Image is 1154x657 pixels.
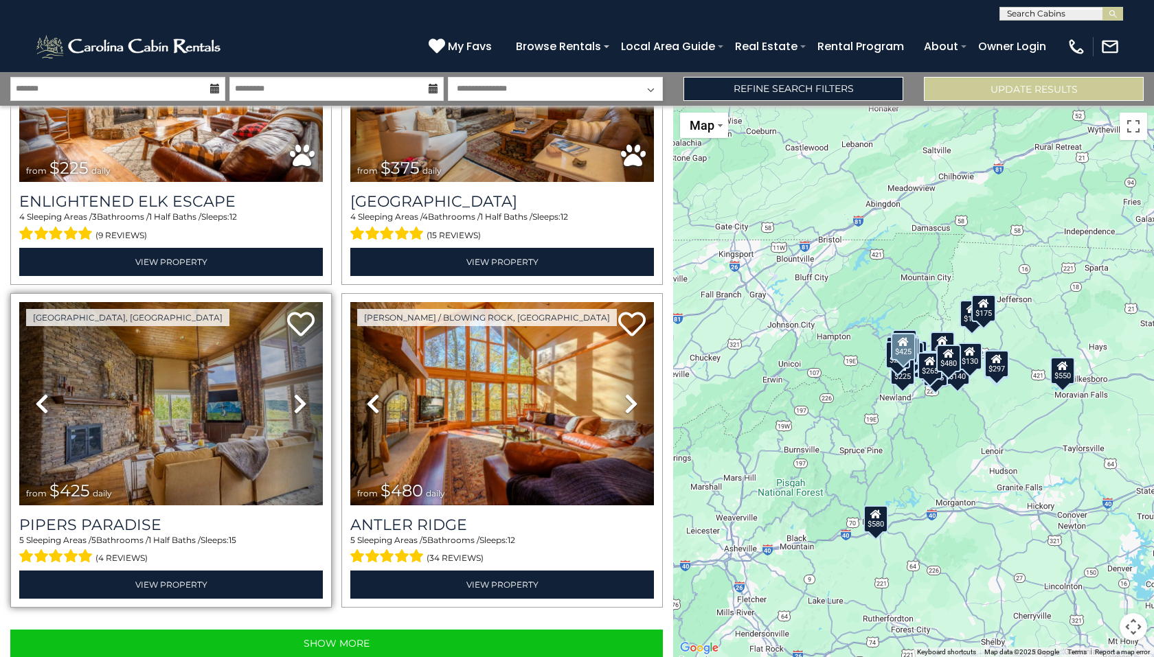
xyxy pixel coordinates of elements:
a: Open this area in Google Maps (opens a new window) [677,639,722,657]
div: $425 [891,332,916,360]
button: Keyboard shortcuts [917,647,976,657]
div: $125 [892,329,917,356]
span: $225 [49,158,89,178]
span: $480 [381,481,423,500]
img: phone-regular-white.png [1067,37,1086,56]
div: $349 [930,332,955,359]
button: Update Results [924,77,1144,101]
button: Change map style [680,113,728,138]
span: (15 reviews) [427,227,481,244]
span: Map [690,118,714,132]
img: thumbnail_166630215.jpeg [19,302,323,505]
span: from [357,488,378,498]
div: $175 [971,294,996,321]
span: from [26,165,47,176]
span: 15 [229,535,236,545]
div: Sleeping Areas / Bathrooms / Sleeps: [350,211,654,244]
a: Add to favorites [287,310,315,340]
span: 5 [91,535,96,545]
img: thumbnail_163267178.jpeg [350,302,654,505]
a: Local Area Guide [614,34,722,58]
a: Terms (opens in new tab) [1067,648,1087,656]
span: daily [91,165,111,176]
span: (4 reviews) [95,549,148,567]
div: $580 [863,505,888,532]
div: $130 [958,343,982,370]
span: 12 [508,535,515,545]
a: Rental Program [811,34,911,58]
a: Add to favorites [618,310,646,340]
span: $425 [49,481,90,500]
div: $265 [918,351,942,379]
a: Enlightened Elk Escape [19,192,323,211]
a: View Property [350,248,654,276]
div: $175 [960,300,984,327]
a: View Property [350,570,654,599]
span: 1 Half Baths / [148,535,201,545]
button: Show More [10,630,663,657]
a: Report a map error [1095,648,1150,656]
a: My Favs [429,38,495,56]
span: 5 [350,535,355,545]
span: 12 [561,211,568,222]
div: $230 [885,341,910,368]
span: from [26,488,47,498]
span: 3 [92,211,97,222]
div: $225 [890,358,915,385]
span: 5 [19,535,24,545]
span: (34 reviews) [427,549,484,567]
a: [PERSON_NAME] / Blowing Rock, [GEOGRAPHIC_DATA] [357,309,617,326]
a: Antler Ridge [350,516,654,534]
h3: Mountain Song Lodge [350,192,654,211]
a: Browse Rentals [509,34,608,58]
span: daily [422,165,442,176]
span: from [357,165,378,176]
span: $375 [381,158,420,178]
a: Real Estate [728,34,804,58]
div: $140 [945,357,970,384]
a: Refine Search Filters [683,77,903,101]
span: (9 reviews) [95,227,147,244]
span: daily [93,488,112,498]
div: $325 [984,351,1009,379]
span: 1 Half Baths / [480,211,532,222]
span: Map data ©2025 Google [984,648,1059,656]
span: 4 [350,211,356,222]
div: Sleeping Areas / Bathrooms / Sleeps: [19,534,323,567]
div: Sleeping Areas / Bathrooms / Sleeps: [19,211,323,244]
a: [GEOGRAPHIC_DATA] [350,192,654,211]
button: Map camera controls [1120,613,1147,641]
button: Toggle fullscreen view [1120,113,1147,140]
a: Pipers Paradise [19,516,323,534]
span: daily [426,488,445,498]
span: 5 [422,535,427,545]
span: 1 Half Baths / [149,211,201,222]
div: $550 [1050,356,1075,384]
span: 12 [229,211,237,222]
a: Owner Login [971,34,1053,58]
span: My Favs [448,38,492,55]
div: $375 [923,358,948,386]
span: 4 [422,211,428,222]
img: Google [677,639,722,657]
div: $230 [914,350,938,378]
span: 4 [19,211,25,222]
a: View Property [19,570,323,599]
img: White-1-2.png [34,33,225,60]
a: About [917,34,965,58]
div: $480 [936,344,961,371]
div: $297 [984,350,1009,378]
a: View Property [19,248,323,276]
div: Sleeping Areas / Bathrooms / Sleeps: [350,534,654,567]
a: [GEOGRAPHIC_DATA], [GEOGRAPHIC_DATA] [26,309,229,326]
img: mail-regular-white.png [1100,37,1120,56]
